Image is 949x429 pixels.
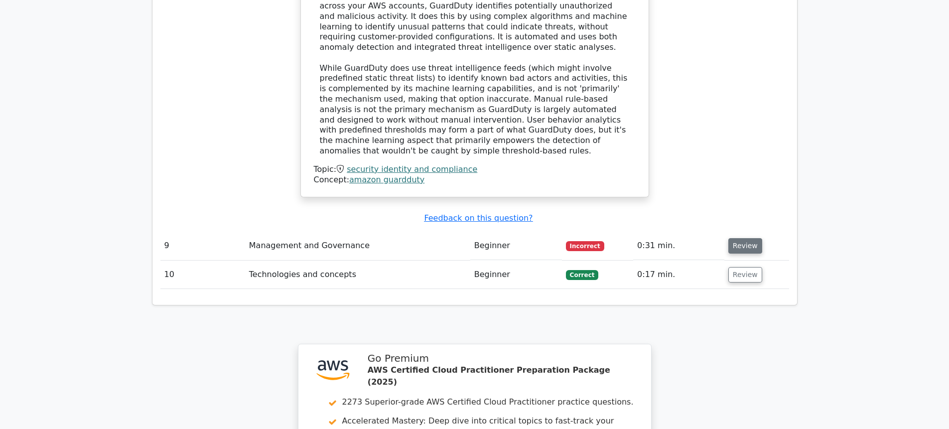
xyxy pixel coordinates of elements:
[245,261,470,289] td: Technologies and concepts
[245,232,470,260] td: Management and Governance
[566,270,598,280] span: Correct
[424,213,533,223] a: Feedback on this question?
[160,261,245,289] td: 10
[633,232,724,260] td: 0:31 min.
[728,238,762,254] button: Review
[347,164,477,174] a: security identity and compliance
[160,232,245,260] td: 9
[470,232,562,260] td: Beginner
[633,261,724,289] td: 0:17 min.
[314,164,636,175] div: Topic:
[566,241,604,251] span: Incorrect
[349,175,424,184] a: amazon guardduty
[470,261,562,289] td: Beginner
[314,175,636,185] div: Concept:
[728,267,762,283] button: Review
